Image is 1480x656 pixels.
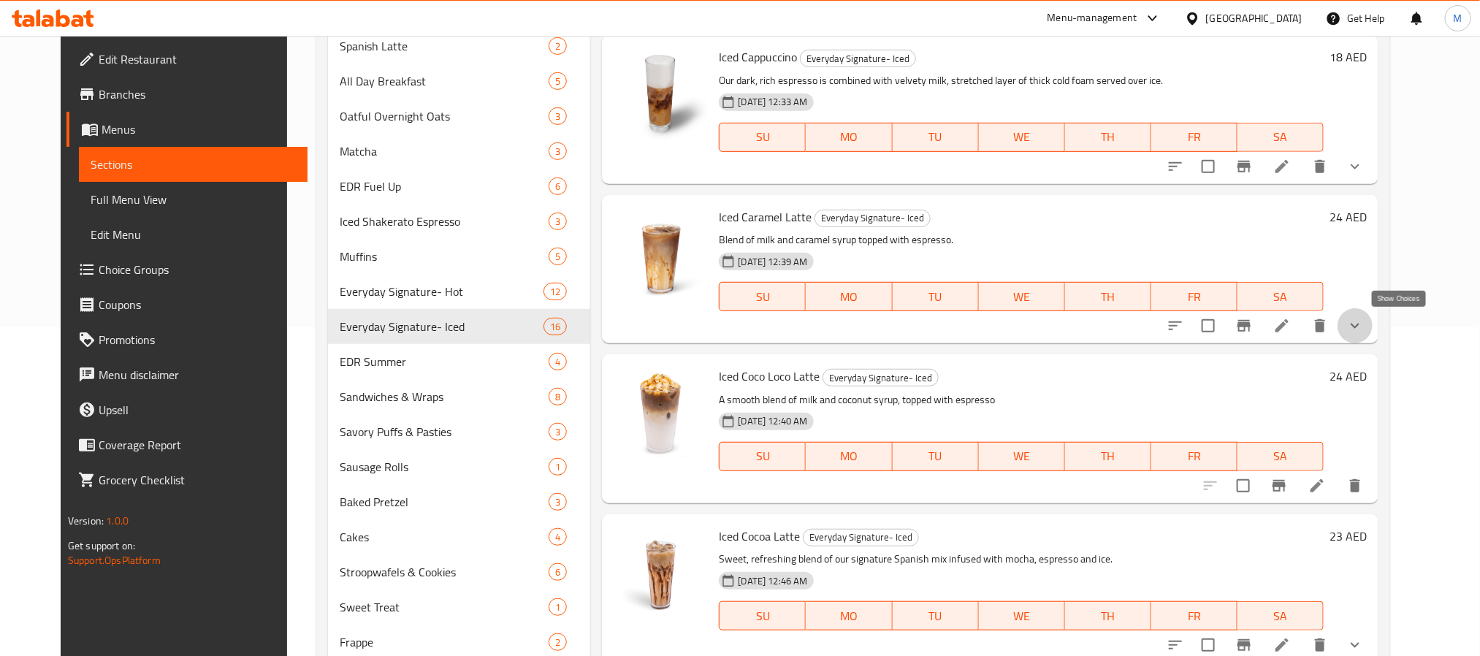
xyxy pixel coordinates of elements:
span: 5 [549,250,566,264]
span: Grocery Checklist [99,471,296,489]
div: items [549,493,567,511]
div: items [549,353,567,370]
button: WE [979,442,1065,471]
span: MO [812,606,886,627]
span: Select to update [1228,470,1259,501]
span: SA [1243,606,1318,627]
p: Our dark, rich espresso is combined with velvety milk, stretched layer of thick cold foam served ... [719,72,1324,90]
span: TU [899,126,973,148]
button: SU [719,123,806,152]
button: TU [893,442,979,471]
span: MO [812,286,886,308]
div: All Day Breakfast5 [328,64,591,99]
button: show more [1338,308,1373,343]
button: MO [806,442,892,471]
div: Savory Puffs & Pasties3 [328,414,591,449]
span: [DATE] 12:33 AM [732,95,813,109]
div: Muffins5 [328,239,591,274]
a: Menus [66,112,308,147]
div: Matcha [340,142,549,160]
button: SA [1237,601,1324,630]
button: SU [719,601,806,630]
span: 1.0.0 [106,511,129,530]
span: TH [1071,286,1145,308]
button: TH [1065,442,1151,471]
span: Cakes [340,528,549,546]
span: 6 [549,180,566,194]
span: MO [812,446,886,467]
span: TU [899,606,973,627]
h6: 18 AED [1330,47,1367,67]
div: Savory Puffs & Pasties [340,423,549,440]
span: 12 [544,285,566,299]
a: Upsell [66,392,308,427]
span: Iced Coco Loco Latte [719,365,820,387]
span: WE [985,126,1059,148]
span: 4 [549,355,566,369]
div: Sausage Rolls [340,458,549,476]
span: All Day Breakfast [340,72,549,90]
span: FR [1157,446,1232,467]
span: Get support on: [68,536,135,555]
span: Sweet Treat [340,598,549,616]
div: items [549,213,567,230]
span: 2 [549,39,566,53]
button: SU [719,282,806,311]
span: EDR Fuel Up [340,178,549,195]
span: Promotions [99,331,296,348]
a: Edit menu item [1273,158,1291,175]
button: WE [979,282,1065,311]
button: SA [1237,282,1324,311]
div: Oatful Overnight Oats3 [328,99,591,134]
a: Promotions [66,322,308,357]
div: Iced Shakerato Espresso3 [328,204,591,239]
button: TH [1065,601,1151,630]
span: Iced Cappuccino [719,46,797,68]
button: MO [806,123,892,152]
div: items [543,283,567,300]
a: Edit menu item [1308,477,1326,495]
span: WE [985,286,1059,308]
span: Everyday Signature- Hot [340,283,543,300]
div: Iced Shakerato Espresso [340,213,549,230]
span: Everyday Signature- Iced [801,50,915,67]
span: TH [1071,446,1145,467]
span: TH [1071,126,1145,148]
svg: Show Choices [1346,158,1364,175]
svg: Show Choices [1346,636,1364,654]
span: FR [1157,606,1232,627]
div: Spanish Latte [340,37,549,55]
span: Muffins [340,248,549,265]
a: Full Menu View [79,182,308,217]
span: Everyday Signature- Iced [804,529,918,546]
button: MO [806,601,892,630]
span: TU [899,446,973,467]
div: Spanish Latte2 [328,28,591,64]
span: 16 [544,320,566,334]
button: FR [1151,442,1237,471]
div: Oatful Overnight Oats [340,107,549,125]
span: Everyday Signature- Iced [340,318,543,335]
a: Grocery Checklist [66,462,308,497]
div: Sausage Rolls1 [328,449,591,484]
div: Everyday Signature- Iced [800,50,916,67]
span: SA [1243,286,1318,308]
span: Version: [68,511,104,530]
p: Blend of milk and caramel syrup topped with espresso. [719,231,1324,249]
a: Coupons [66,287,308,322]
span: Iced Caramel Latte [719,206,812,228]
img: Iced Cappuccino [614,47,707,140]
div: Everyday Signature- Iced16 [328,309,591,344]
span: Full Menu View [91,191,296,208]
div: Baked Pretzel3 [328,484,591,519]
span: 1 [549,600,566,614]
p: Sweet, refreshing blend of our signature Spanish mix infused with mocha, espresso and ice. [719,550,1324,568]
button: FR [1151,601,1237,630]
div: items [549,142,567,160]
button: Branch-specific-item [1227,308,1262,343]
div: items [549,72,567,90]
span: M [1454,10,1462,26]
